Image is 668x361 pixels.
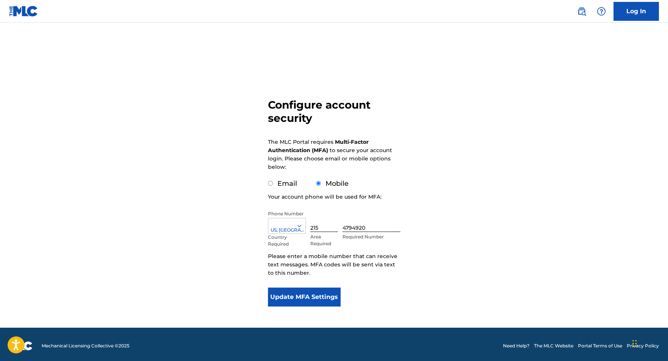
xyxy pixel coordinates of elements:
a: Public Search [574,4,589,19]
span: Mechanical Licensing Collective © 2025 [42,342,129,349]
label: Mobile [325,179,349,188]
h3: Configure account security [268,98,400,125]
img: search [577,7,586,16]
p: The MLC Portal requires to secure your account login. Please choose email or mobile options below: [268,138,392,171]
a: Log In [614,2,659,21]
img: help [597,7,606,16]
label: Email [277,179,297,188]
button: Update MFA Settings [268,288,341,307]
a: Privacy Policy [627,342,659,349]
div: US, [GEOGRAPHIC_DATA] +1 [268,227,305,233]
a: Need Help? [503,342,529,349]
iframe: Chat Widget [630,325,668,361]
p: Your account phone will be used for MFA: [268,193,381,201]
div: Drag [632,332,637,355]
strong: Multi-Factor Authentication (MFA) [268,138,369,154]
p: Required Number [343,233,400,240]
p: Please enter a mobile number that can receive text messages. MFA codes will be sent via text to t... [268,252,400,277]
p: Area Required [310,233,338,247]
div: Help [594,4,609,19]
img: MLC Logo [9,6,38,17]
a: Portal Terms of Use [578,342,622,349]
p: Country Required [268,234,293,247]
a: The MLC Website [534,342,573,349]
